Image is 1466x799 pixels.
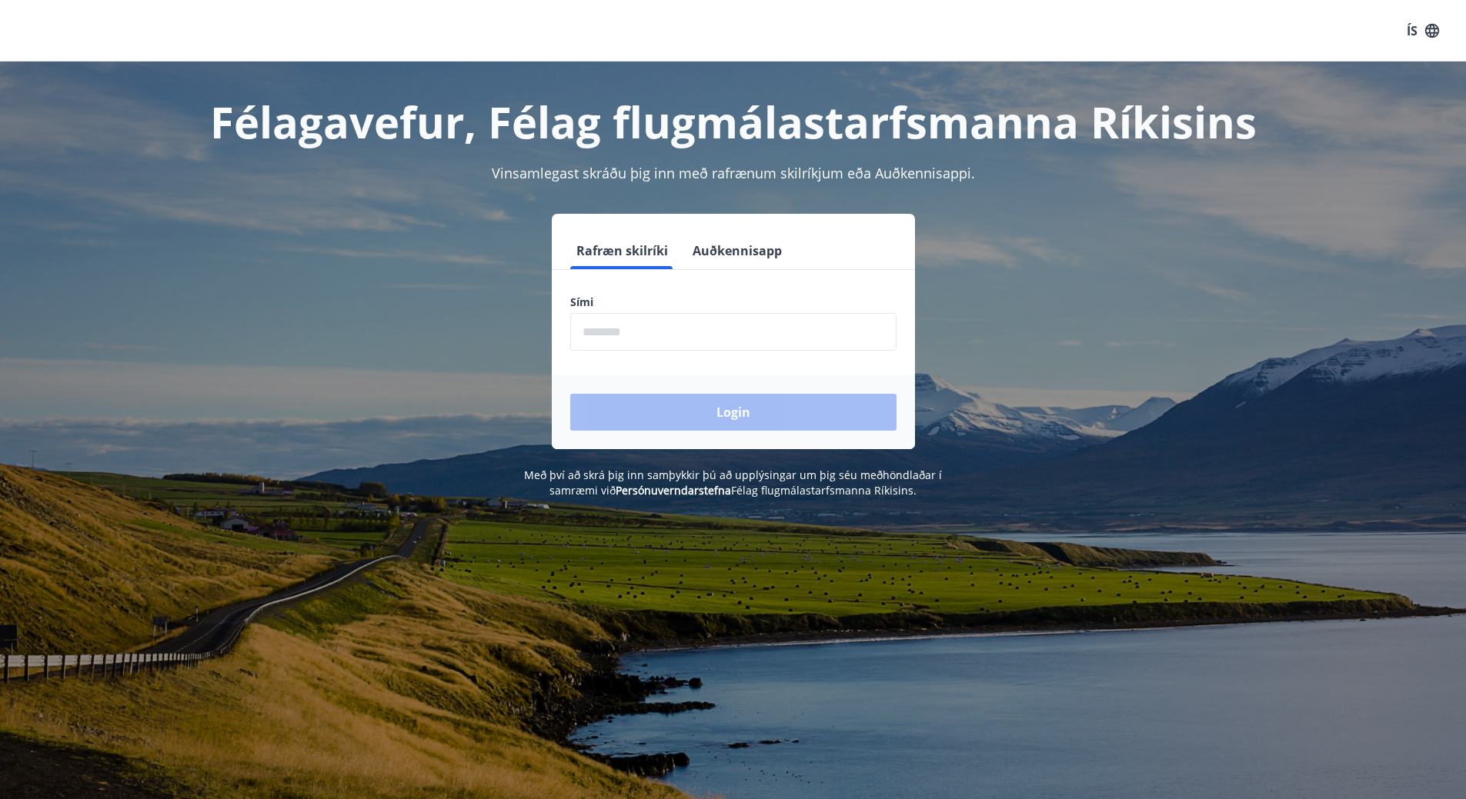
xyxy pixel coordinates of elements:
button: Rafræn skilríki [570,232,674,269]
h1: Félagavefur, Félag flugmálastarfsmanna Ríkisins [198,92,1269,151]
span: Með því að skrá þig inn samþykkir þú að upplýsingar um þig séu meðhöndlaðar í samræmi við Félag f... [524,468,942,498]
a: Persónuverndarstefna [616,483,731,498]
button: ÍS [1398,17,1448,45]
span: Vinsamlegast skráðu þig inn með rafrænum skilríkjum eða Auðkennisappi. [492,164,975,182]
label: Sími [570,295,897,310]
button: Auðkennisapp [686,232,788,269]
